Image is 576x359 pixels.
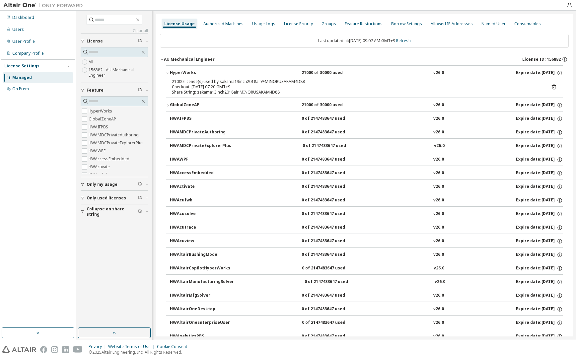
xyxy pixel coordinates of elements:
[87,88,104,93] span: Feature
[170,220,563,235] button: HWAcutrace0 of 2147483647 usedv26.0Expire date:[DATE]
[89,147,107,155] label: HWAWPF
[433,157,444,163] div: v26.0
[302,265,362,271] div: 0 of 2147483647 used
[203,21,244,27] div: Authorized Machines
[170,184,230,190] div: HWActivate
[433,252,444,258] div: v26.0
[302,184,361,190] div: 0 of 2147483647 used
[172,84,541,90] div: Checkout: [DATE] 07:20 GMT+9
[170,166,563,180] button: HWAccessEmbedded0 of 2147483647 usedv26.0Expire date:[DATE]
[433,293,444,299] div: v26.0
[170,152,563,167] button: HWAWPF0 of 2147483647 usedv26.0Expire date:[DATE]
[516,333,563,339] div: Expire date: [DATE]
[87,206,138,217] span: Collapse on share string
[170,125,563,140] button: HWAMDCPrivateAuthoring0 of 2147483647 usedv26.0Expire date:[DATE]
[433,184,444,190] div: v26.0
[170,207,563,221] button: HWAcusolve0 of 2147483647 usedv26.0Expire date:[DATE]
[89,139,145,147] label: HWAMDCPrivateExplorerPlus
[514,21,541,27] div: Consumables
[433,70,444,76] div: v26.0
[170,157,230,163] div: HWAWPF
[81,83,148,98] button: Feature
[433,129,444,135] div: v26.0
[170,238,230,244] div: HWAcuview
[81,34,148,48] button: License
[302,320,362,326] div: 0 of 2147483647 used
[284,21,313,27] div: License Priority
[172,79,541,84] div: 21000 license(s) used by sakama13inch2018air@MINORUSAKAM4D88
[89,66,148,79] label: 156882 - AU Mechanical Engineer
[170,193,563,208] button: HWAcufwh0 of 2147483647 usedv26.0Expire date:[DATE]
[516,197,563,203] div: Expire date: [DATE]
[3,2,86,9] img: Altair One
[302,306,361,312] div: 0 of 2147483647 used
[433,116,444,122] div: v26.0
[12,15,34,20] div: Dashboard
[433,225,444,231] div: v26.0
[164,57,215,62] div: AU Mechanical Engineer
[170,265,230,271] div: HWAltairCopilotHyperWorks
[170,211,230,217] div: HWAcusolve
[12,27,24,32] div: Users
[89,131,140,139] label: HWAMDCPrivateAuthoring
[516,157,563,163] div: Expire date: [DATE]
[516,116,563,122] div: Expire date: [DATE]
[170,333,230,339] div: HWAnalyticsPBS
[481,21,506,27] div: Named User
[170,170,230,176] div: HWAccessEmbedded
[89,58,95,66] label: All
[434,143,445,149] div: v26.0
[433,238,444,244] div: v26.0
[516,265,563,271] div: Expire date: [DATE]
[434,265,444,271] div: v26.0
[12,39,35,44] div: User Profile
[252,21,275,27] div: Usage Logs
[87,38,103,44] span: License
[170,225,230,231] div: HWAcutrace
[157,344,191,349] div: Cookie Consent
[345,21,383,27] div: Feature Restrictions
[89,107,113,115] label: HyperWorks
[302,333,361,339] div: 0 of 2147483647 used
[172,90,541,95] div: Share String: sakama13inch2018air:MINORUSAKAM4D88
[302,170,361,176] div: 0 of 2147483647 used
[89,123,109,131] label: HWAIFPBS
[516,129,563,135] div: Expire date: [DATE]
[138,195,142,201] span: Clear filter
[302,157,361,163] div: 0 of 2147483647 used
[89,344,108,349] div: Privacy
[170,248,563,262] button: HWAltairBushingModel0 of 2147483647 usedv26.0Expire date:[DATE]
[108,344,157,349] div: Website Terms of Use
[516,252,563,258] div: Expire date: [DATE]
[170,179,563,194] button: HWActivate0 of 2147483647 usedv26.0Expire date:[DATE]
[170,316,563,330] button: HWAltairOneEnterpriseUser0 of 2147483647 usedv26.0Expire date:[DATE]
[302,225,361,231] div: 0 of 2147483647 used
[81,177,148,192] button: Only my usage
[170,116,230,122] div: HWAIFPBS
[302,252,361,258] div: 0 of 2147483647 used
[170,102,230,108] div: GlobalZoneAP
[51,346,58,353] img: instagram.svg
[170,143,231,149] div: HWAMDCPrivateExplorerPlus
[433,320,444,326] div: v26.0
[170,261,563,276] button: HWAltairCopilotHyperWorks0 of 2147483647 usedv26.0Expire date:[DATE]
[138,209,142,214] span: Clear filter
[516,293,563,299] div: Expire date: [DATE]
[391,21,422,27] div: Borrow Settings
[302,116,361,122] div: 0 of 2147483647 used
[302,197,361,203] div: 0 of 2147483647 used
[4,63,39,69] div: License Settings
[170,197,230,203] div: HWAcufwh
[170,129,230,135] div: HWAMDCPrivateAuthoring
[170,302,563,317] button: HWAltairOneDesktop0 of 2147483647 usedv26.0Expire date:[DATE]
[170,293,230,299] div: HWAltairMfgSolver
[2,346,36,353] img: altair_logo.svg
[170,111,563,126] button: HWAIFPBS0 of 2147483647 usedv26.0Expire date:[DATE]
[516,320,563,326] div: Expire date: [DATE]
[302,293,361,299] div: 0 of 2147483647 used
[302,238,361,244] div: 0 of 2147483647 used
[303,143,362,149] div: 0 of 2147483647 used
[62,346,69,353] img: linkedin.svg
[89,115,117,123] label: GlobalZoneAP
[87,182,117,187] span: Only my usage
